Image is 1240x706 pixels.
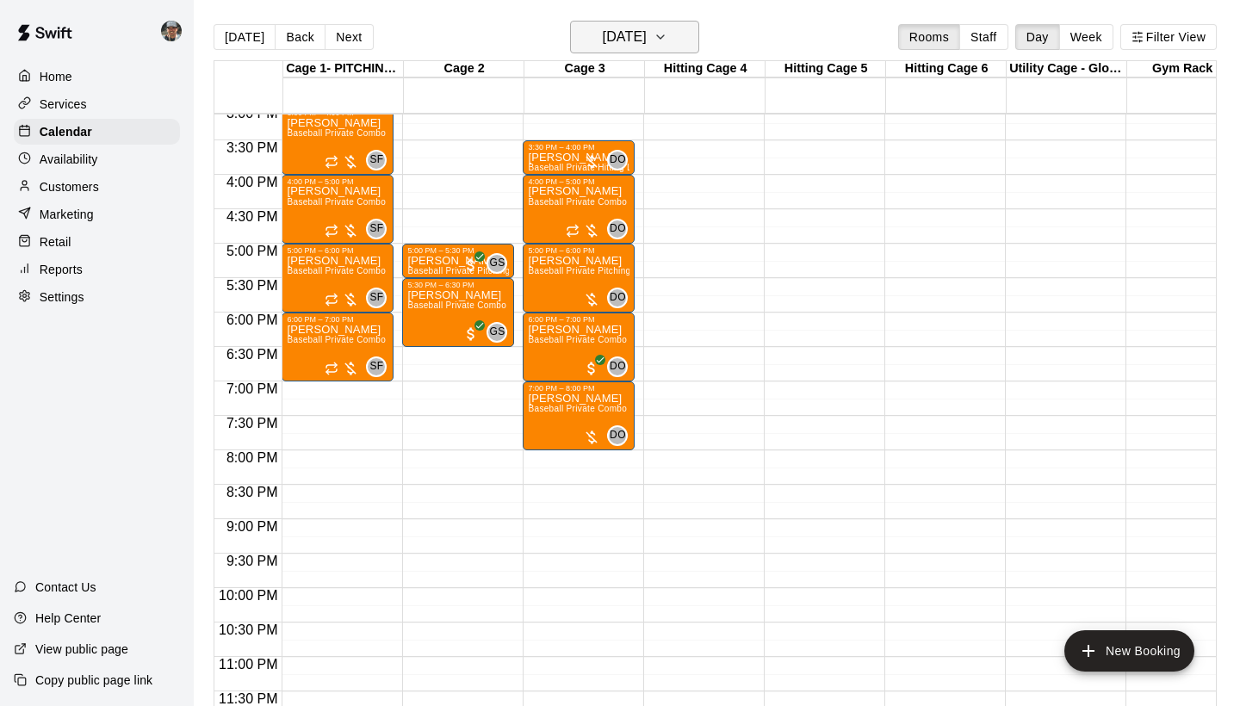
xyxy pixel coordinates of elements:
span: Dave Osteen [614,356,628,377]
span: Baseball Private Combo Hitting/Pitching Lesson - 60 minutes [528,197,777,207]
span: DO [610,152,626,169]
p: Copy public page link [35,672,152,689]
span: SF [369,152,383,169]
span: 5:30 PM [222,278,282,293]
a: Reports [14,257,180,282]
div: 5:00 PM – 6:00 PM [528,246,629,255]
div: Cage 3 [524,61,645,77]
div: 4:00 PM – 5:00 PM [287,177,388,186]
div: 6:00 PM – 7:00 PM [287,315,388,324]
span: 7:00 PM [222,381,282,396]
div: 3:00 PM – 4:00 PM: Baseball Private Combo Hitting/Pitching Lesson - 60 minutes [282,106,394,175]
button: Rooms [898,24,960,50]
span: 9:00 PM [222,519,282,534]
span: GS [489,255,505,272]
span: 7:30 PM [222,416,282,430]
p: Reports [40,261,83,278]
div: Steve Firsich [366,288,387,308]
button: Week [1059,24,1113,50]
a: Services [14,91,180,117]
span: 8:30 PM [222,485,282,499]
button: [DATE] [214,24,276,50]
span: Gage Scribner [493,322,507,343]
a: Marketing [14,201,180,227]
span: DO [610,427,626,444]
button: add [1064,630,1194,672]
span: Dave Osteen [614,288,628,308]
span: 4:00 PM [222,175,282,189]
div: 6:00 PM – 7:00 PM: Baseball Private Combo Hitting/Pitching Lesson - 60 minutes [282,313,394,381]
div: Adam Broyles [158,14,194,48]
span: 3:30 PM [222,140,282,155]
div: Dave Osteen [607,150,628,170]
div: Dave Osteen [607,356,628,377]
span: SF [369,358,383,375]
span: Baseball Private Combo Hitting/Pitching Lesson - 60 minutes [528,404,777,413]
span: All customers have paid [462,325,480,343]
div: 4:00 PM – 5:00 PM [528,177,629,186]
span: DO [610,220,626,238]
a: Calendar [14,119,180,145]
span: Baseball Private Combo Hitting/Pitching Lesson - 60 minutes [287,197,536,207]
p: Home [40,68,72,85]
span: 11:00 PM [214,657,282,672]
p: Help Center [35,610,101,627]
a: Availability [14,146,180,172]
div: Dave Osteen [607,425,628,446]
span: 8:00 PM [222,450,282,465]
div: 6:00 PM – 7:00 PM [528,315,629,324]
div: 3:30 PM – 4:00 PM [528,143,629,152]
h6: [DATE] [603,25,647,49]
div: 4:00 PM – 5:00 PM: Baseball Private Combo Hitting/Pitching Lesson - 60 minutes [523,175,635,244]
div: 4:00 PM – 5:00 PM: Baseball Private Combo Hitting/Pitching Lesson - 60 minutes [282,175,394,244]
p: Customers [40,178,99,195]
span: Recurring event [325,362,338,375]
span: Dave Osteen [614,219,628,239]
button: Back [275,24,325,50]
p: View public page [35,641,128,658]
p: Settings [40,288,84,306]
span: 9:30 PM [222,554,282,568]
span: Baseball Private Pitching Lesson - 60 minutes [528,266,716,276]
span: 11:30 PM [214,691,282,706]
span: Baseball Private Combo Hitting/Pitching Lesson - 60 minutes [287,335,536,344]
a: Customers [14,174,180,200]
span: Recurring event [325,224,338,238]
span: Steve Firsich [373,150,387,170]
span: Baseball Private Combo Hitting/Pitching Lesson - 60 minutes [287,128,536,138]
button: Next [325,24,373,50]
p: Marketing [40,206,94,223]
span: Recurring event [325,155,338,169]
span: All customers have paid [583,360,600,377]
p: Availability [40,151,98,168]
span: Steve Firsich [373,219,387,239]
button: Staff [959,24,1008,50]
span: Baseball Private Combo Hitting/Pitching Lesson - 60 minutes [528,335,777,344]
img: Adam Broyles [161,21,182,41]
span: Baseball Private Pitching Lesson - 30 minutes [407,266,595,276]
div: Steve Firsich [366,150,387,170]
div: 7:00 PM – 8:00 PM: Chase Poole [523,381,635,450]
div: 5:00 PM – 6:00 PM: Baseball Private Pitching Lesson - 60 minutes [523,244,635,313]
span: 5:00 PM [222,244,282,258]
a: Home [14,64,180,90]
div: 5:00 PM – 6:00 PM [287,246,388,255]
a: Settings [14,284,180,310]
span: Steve Firsich [373,356,387,377]
div: 5:30 PM – 6:30 PM [407,281,509,289]
p: Retail [40,233,71,251]
button: [DATE] [570,21,699,53]
span: 6:00 PM [222,313,282,327]
span: Baseball Private Combo Hitting/Pitching Lesson - 60 minutes [287,266,536,276]
span: All customers have paid [462,257,480,274]
span: SF [369,220,383,238]
div: Dave Osteen [607,288,628,308]
div: 5:00 PM – 5:30 PM: Nicholas Wilson [402,244,514,278]
span: 10:30 PM [214,622,282,637]
div: 5:00 PM – 6:00 PM: Baseball Private Combo Hitting/Pitching Lesson - 60 minutes [282,244,394,313]
span: Dave Osteen [614,150,628,170]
